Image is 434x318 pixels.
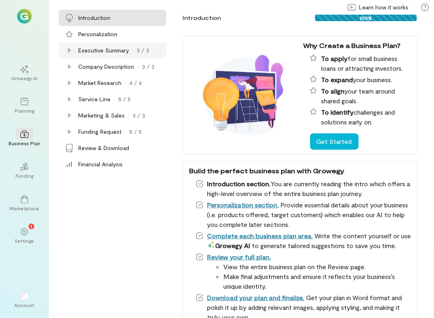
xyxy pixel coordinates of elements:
[10,221,39,250] a: Settings
[310,107,412,127] li: challenges and solutions early on.
[128,111,129,120] div: ·
[137,63,139,71] div: ·
[129,79,142,87] div: 4 / 4
[207,294,304,301] a: Download your plan and finalize.
[10,156,39,185] a: Funding
[359,3,408,11] span: Learn how it works
[15,302,35,308] div: Account
[78,128,121,136] div: Funding Request
[189,47,297,144] img: Why create a business plan
[78,30,117,38] div: Personalization
[11,75,38,81] div: Growegy AI
[207,180,271,187] span: Introduction section.
[9,140,40,146] div: Business Plan
[10,189,39,218] a: Marketplace
[322,54,348,62] span: To apply
[31,222,32,230] span: 1
[125,128,126,136] div: ·
[207,253,271,261] a: Review your full plan.
[196,200,411,229] li: Provide essential details about your business (i.e. products offered, target customers) which ena...
[207,201,279,209] a: Personalization section.
[132,111,145,120] div: 3 / 3
[78,160,123,168] div: Financial Analysis
[78,79,121,87] div: Market Research
[310,133,359,150] button: Get Started
[78,95,110,103] div: Service Line
[207,232,313,240] a: Complete each business plan area.
[78,144,129,152] div: Review & Download
[322,76,353,83] span: To expand
[189,166,411,176] div: Build the perfect business plan with Growegy
[78,14,110,22] div: Introduction
[114,95,115,103] div: ·
[125,79,126,87] div: ·
[10,59,39,88] a: Growegy AI
[10,124,39,153] a: Business Plan
[310,75,412,85] li: your business.
[78,63,134,71] div: Company Description
[196,231,411,250] li: Write the content yourself or use to generate tailored suggestions to save you time.
[129,128,142,136] div: 5 / 5
[10,205,40,211] div: Marketplace
[118,95,131,103] div: 5 / 5
[137,46,149,54] div: 3 / 3
[10,91,39,120] a: Planning
[78,46,129,54] div: Executive Summary
[132,46,133,54] div: ·
[310,86,412,106] li: your team around shared goals.
[207,242,250,249] span: Growegy AI
[15,237,34,244] div: Settings
[10,285,39,315] div: Account
[223,262,411,272] li: View the entire business plan on the Review page.
[304,41,412,50] div: Why Create a Business Plan?
[142,63,154,71] div: 3 / 3
[15,172,33,179] div: Funding
[78,111,125,120] div: Marketing & Sales
[196,179,411,198] li: You are currently reading the intro which offers a high-level overview of the entire business pla...
[15,107,34,114] div: Planning
[223,272,411,291] li: Make final adjustments and ensure it reflects your business’s unique identity.
[310,54,412,73] li: for small business loans or attracting investors.
[322,87,345,95] span: To align
[183,14,221,22] div: Introduction
[322,108,354,116] span: To identify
